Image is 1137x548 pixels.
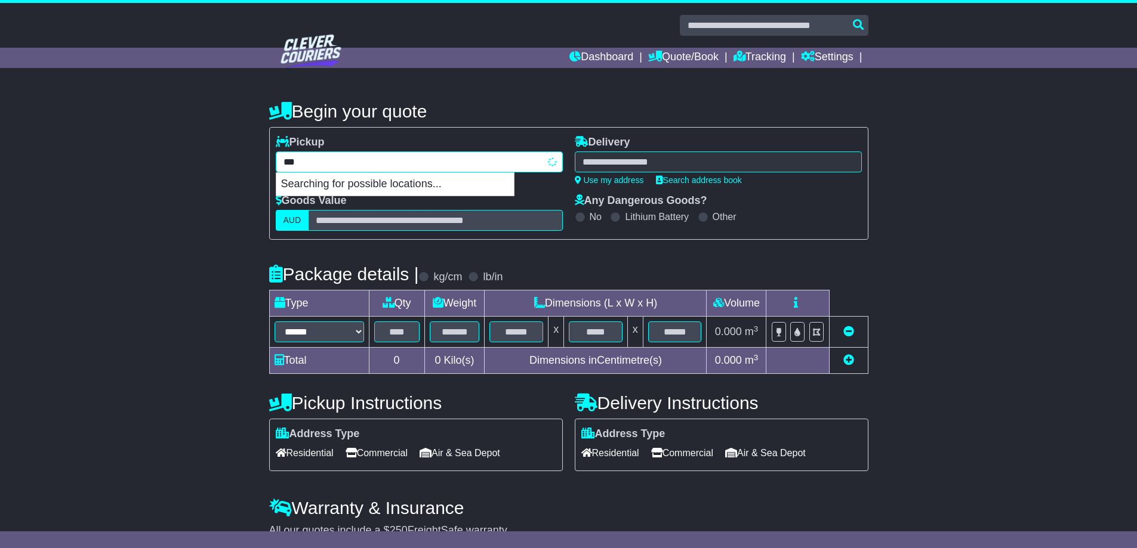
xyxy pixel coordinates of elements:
a: Add new item [843,354,854,366]
span: 0 [435,354,440,366]
span: Air & Sea Depot [420,444,500,462]
h4: Begin your quote [269,101,868,121]
span: m [745,354,759,366]
td: Volume [707,290,766,317]
h4: Warranty & Insurance [269,498,868,518]
label: Delivery [575,136,630,149]
h4: Pickup Instructions [269,393,563,413]
td: Dimensions in Centimetre(s) [485,348,707,374]
a: Remove this item [843,326,854,338]
label: lb/in [483,271,503,284]
span: m [745,326,759,338]
span: 0.000 [715,326,742,338]
label: Other [713,211,737,222]
span: Commercial [346,444,408,462]
a: Tracking [734,48,786,68]
span: Residential [581,444,639,462]
td: Qty [369,290,424,317]
span: Residential [276,444,334,462]
label: Goods Value [276,194,347,208]
h4: Package details | [269,264,419,284]
h4: Delivery Instructions [575,393,868,413]
label: kg/cm [433,271,462,284]
td: 0 [369,348,424,374]
a: Use my address [575,175,644,185]
label: AUD [276,210,309,231]
label: Address Type [581,428,665,441]
span: 0.000 [715,354,742,366]
sup: 3 [754,324,759,333]
a: Settings [801,48,853,68]
a: Quote/Book [648,48,719,68]
td: Total [269,348,369,374]
typeahead: Please provide city [276,151,563,172]
div: All our quotes include a $ FreightSafe warranty. [269,524,868,537]
span: Commercial [651,444,713,462]
td: Weight [424,290,485,317]
p: Searching for possible locations... [276,173,514,196]
td: Kilo(s) [424,348,485,374]
label: Pickup [276,136,325,149]
td: x [627,317,643,348]
td: x [549,317,564,348]
label: No [590,211,602,222]
a: Search address book [656,175,742,185]
label: Address Type [276,428,360,441]
td: Type [269,290,369,317]
label: Any Dangerous Goods? [575,194,707,208]
sup: 3 [754,353,759,362]
span: Air & Sea Depot [725,444,806,462]
a: Dashboard [569,48,633,68]
span: 250 [390,524,408,536]
td: Dimensions (L x W x H) [485,290,707,317]
label: Lithium Battery [625,211,689,222]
